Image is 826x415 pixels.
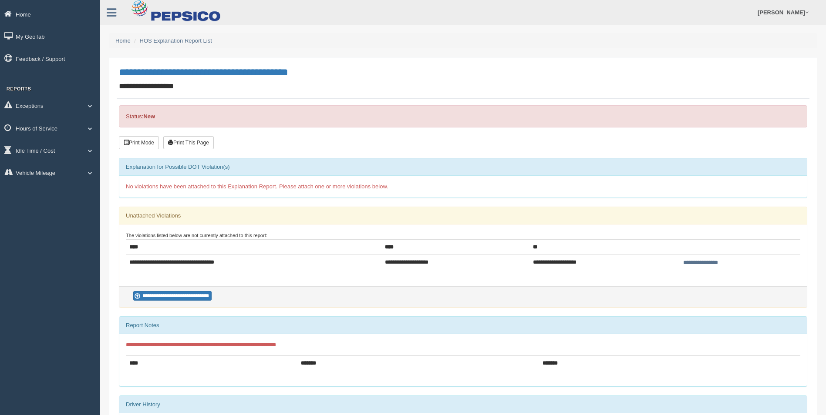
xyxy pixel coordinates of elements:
[140,37,212,44] a: HOS Explanation Report List
[126,233,267,238] small: The violations listed below are not currently attached to this report:
[163,136,214,149] button: Print This Page
[126,183,388,190] span: No violations have been attached to this Explanation Report. Please attach one or more violations...
[119,105,807,127] div: Status:
[119,158,807,176] div: Explanation for Possible DOT Violation(s)
[119,207,807,224] div: Unattached Violations
[119,136,159,149] button: Print Mode
[115,37,131,44] a: Home
[143,113,155,120] strong: New
[119,317,807,334] div: Report Notes
[119,396,807,413] div: Driver History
